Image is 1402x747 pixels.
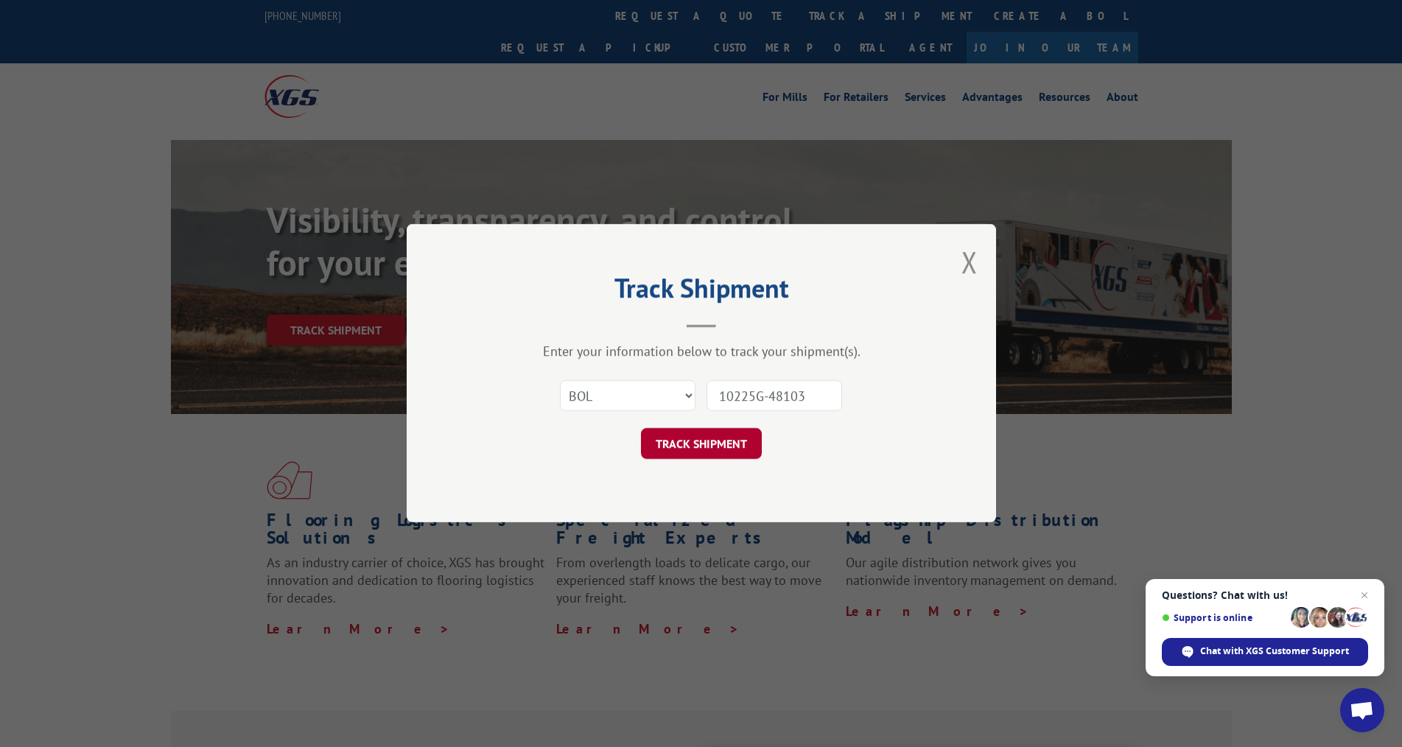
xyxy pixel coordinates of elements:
span: Close chat [1356,586,1373,604]
div: Enter your information below to track your shipment(s). [480,343,922,360]
div: Chat with XGS Customer Support [1162,638,1368,666]
span: Support is online [1162,612,1286,623]
span: Chat with XGS Customer Support [1200,645,1349,658]
h2: Track Shipment [480,278,922,306]
button: TRACK SHIPMENT [641,429,762,460]
input: Number(s) [707,381,842,412]
button: Close modal [961,242,978,281]
span: Questions? Chat with us! [1162,589,1368,601]
div: Open chat [1340,688,1384,732]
